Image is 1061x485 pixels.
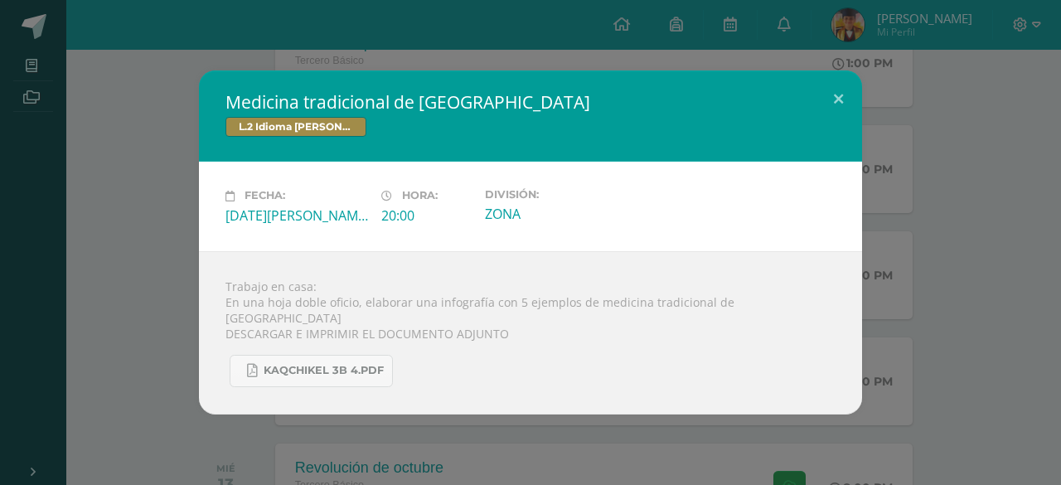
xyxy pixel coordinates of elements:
[199,251,862,415] div: Trabajo en casa: En una hoja doble oficio, elaborar una infografía con 5 ejemplos de medicina tra...
[402,190,438,202] span: Hora:
[815,70,862,127] button: Close (Esc)
[225,206,368,225] div: [DATE][PERSON_NAME]
[485,205,627,223] div: ZONA
[245,190,285,202] span: Fecha:
[230,355,393,387] a: KAQCHIKEL 3B 4.pdf
[264,364,384,377] span: KAQCHIKEL 3B 4.pdf
[381,206,472,225] div: 20:00
[225,117,366,137] span: L.2 Idioma [PERSON_NAME]
[225,90,836,114] h2: Medicina tradicional de [GEOGRAPHIC_DATA]
[485,188,627,201] label: División:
